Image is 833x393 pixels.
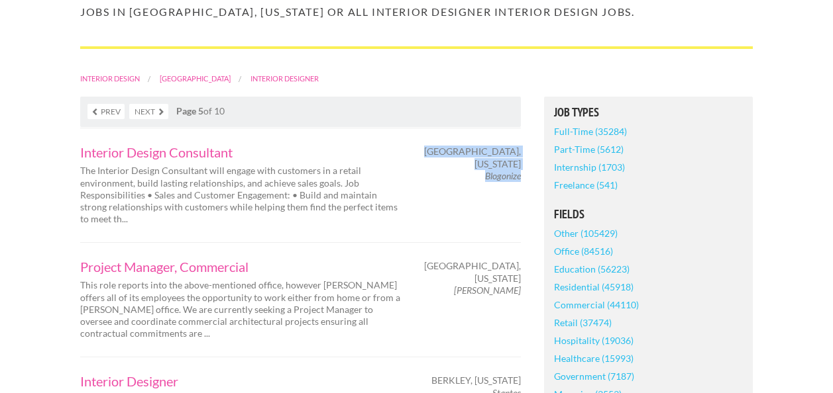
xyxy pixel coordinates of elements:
[554,278,634,296] a: Residential (45918)
[250,74,319,83] a: Interior Designer
[424,146,521,169] span: [GEOGRAPHIC_DATA], [US_STATE]
[554,224,618,242] a: Other (105429)
[160,74,231,83] a: [GEOGRAPHIC_DATA]
[80,279,405,339] p: This role reports into the above-mentioned office, however [PERSON_NAME] offers all of its employ...
[129,104,168,119] a: Next
[80,165,405,225] p: The Interior Design Consultant will engage with customers in a retail environment, build lasting ...
[424,260,521,284] span: [GEOGRAPHIC_DATA], [US_STATE]
[454,284,521,296] em: [PERSON_NAME]
[554,158,625,176] a: Internship (1703)
[554,208,743,220] h5: Fields
[554,242,613,260] a: Office (84516)
[554,367,634,385] a: Government (7187)
[176,105,203,116] strong: Page 5
[87,104,125,119] a: Prev
[554,122,627,140] a: Full-Time (35284)
[80,74,140,83] a: Interior Design
[80,260,405,273] a: Project Manager, Commercial
[554,176,618,194] a: Freelance (541)
[80,97,521,127] nav: of 10
[554,260,630,278] a: Education (56223)
[485,170,521,181] em: Blogonize
[80,374,405,388] a: Interior Designer
[554,140,624,158] a: Part-Time (5612)
[80,146,405,159] a: Interior Design Consultant
[554,314,612,331] a: Retail (37474)
[431,374,521,386] span: Berkley, [US_STATE]
[554,349,634,367] a: Healthcare (15993)
[554,107,743,118] h5: Job Types
[554,296,639,314] a: Commercial (44110)
[554,331,634,349] a: Hospitality (19036)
